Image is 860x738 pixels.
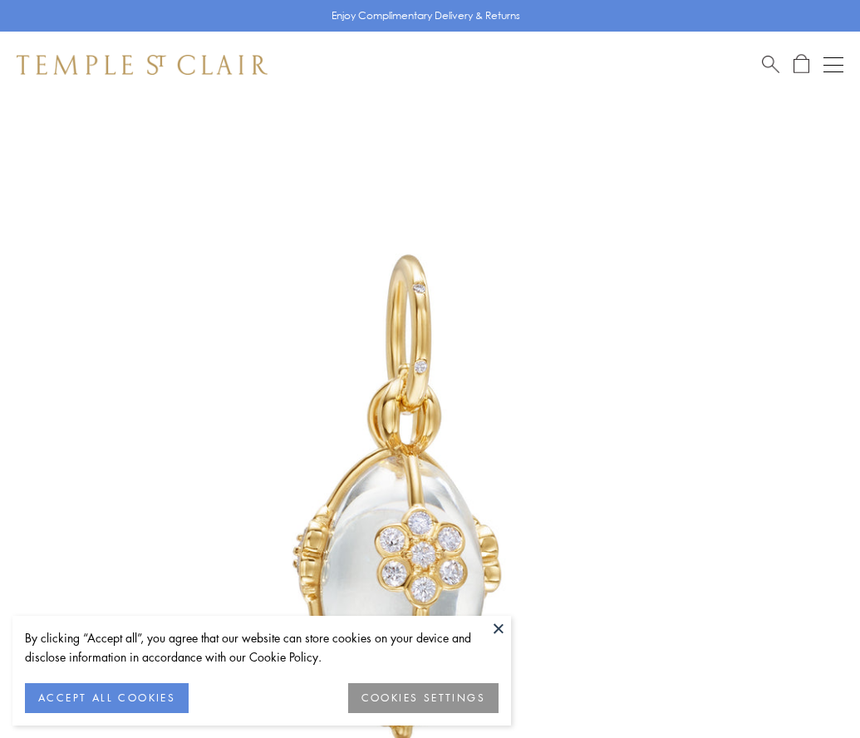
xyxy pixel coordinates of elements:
[17,55,268,75] img: Temple St. Clair
[25,628,499,667] div: By clicking “Accept all”, you agree that our website can store cookies on your device and disclos...
[332,7,520,24] p: Enjoy Complimentary Delivery & Returns
[25,683,189,713] button: ACCEPT ALL COOKIES
[348,683,499,713] button: COOKIES SETTINGS
[794,54,809,75] a: Open Shopping Bag
[762,54,779,75] a: Search
[823,55,843,75] button: Open navigation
